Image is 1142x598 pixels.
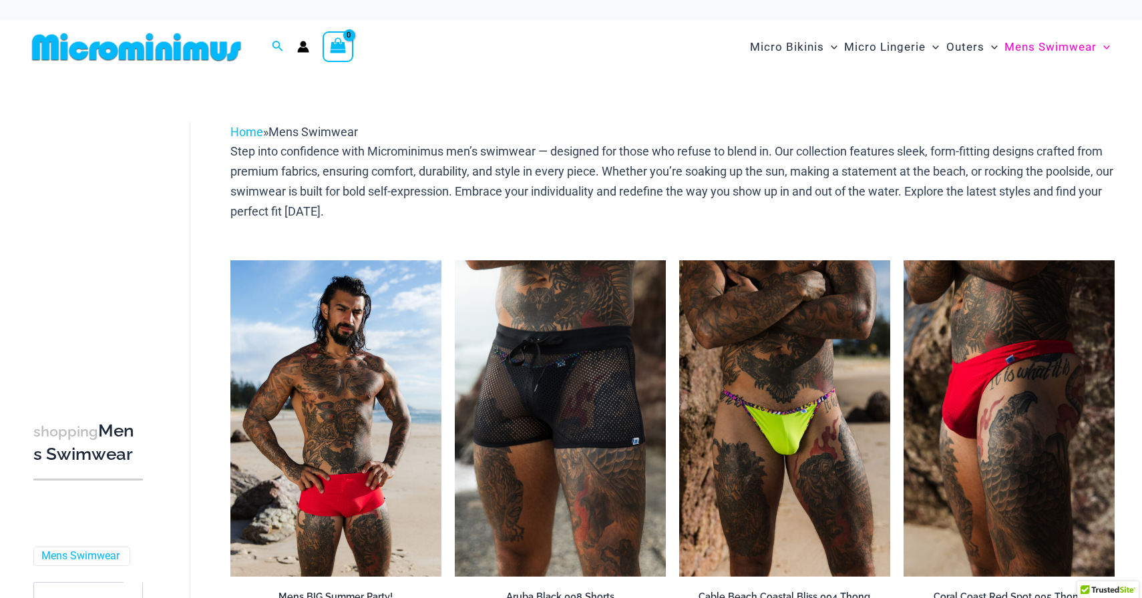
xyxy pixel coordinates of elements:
[926,30,939,64] span: Menu Toggle
[946,30,984,64] span: Outers
[230,125,263,139] a: Home
[230,260,441,577] a: Bondi Red Spot 007 Trunks 06Bondi Red Spot 007 Trunks 11Bondi Red Spot 007 Trunks 11
[297,41,309,53] a: Account icon link
[272,39,284,55] a: Search icon link
[33,423,98,440] span: shopping
[679,260,890,577] a: Cable Beach Coastal Bliss 004 Thong 04Cable Beach Coastal Bliss 004 Thong 05Cable Beach Coastal B...
[824,30,837,64] span: Menu Toggle
[41,549,120,563] a: Mens Swimwear
[1004,30,1097,64] span: Mens Swimwear
[943,27,1001,67] a: OutersMenu ToggleMenu Toggle
[230,260,441,577] img: Bondi Red Spot 007 Trunks 06
[455,260,666,577] a: Aruba Black 008 Shorts 01Aruba Black 008 Shorts 02Aruba Black 008 Shorts 02
[1097,30,1110,64] span: Menu Toggle
[841,27,942,67] a: Micro LingerieMenu ToggleMenu Toggle
[230,141,1115,221] p: Step into confidence with Microminimus men’s swimwear — designed for those who refuse to blend in...
[455,260,666,577] img: Aruba Black 008 Shorts 01
[745,25,1115,69] nav: Site Navigation
[679,260,890,577] img: Cable Beach Coastal Bliss 004 Thong 04
[904,260,1115,577] a: Coral Coast Red Spot 005 Thong 11Coral Coast Red Spot 005 Thong 12Coral Coast Red Spot 005 Thong 12
[323,31,353,62] a: View Shopping Cart, empty
[904,260,1115,577] img: Coral Coast Red Spot 005 Thong 11
[33,111,154,378] iframe: TrustedSite Certified
[984,30,998,64] span: Menu Toggle
[230,125,358,139] span: »
[27,32,246,62] img: MM SHOP LOGO FLAT
[1001,27,1113,67] a: Mens SwimwearMenu ToggleMenu Toggle
[747,27,841,67] a: Micro BikinisMenu ToggleMenu Toggle
[33,420,143,466] h3: Mens Swimwear
[844,30,926,64] span: Micro Lingerie
[268,125,358,139] span: Mens Swimwear
[750,30,824,64] span: Micro Bikinis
